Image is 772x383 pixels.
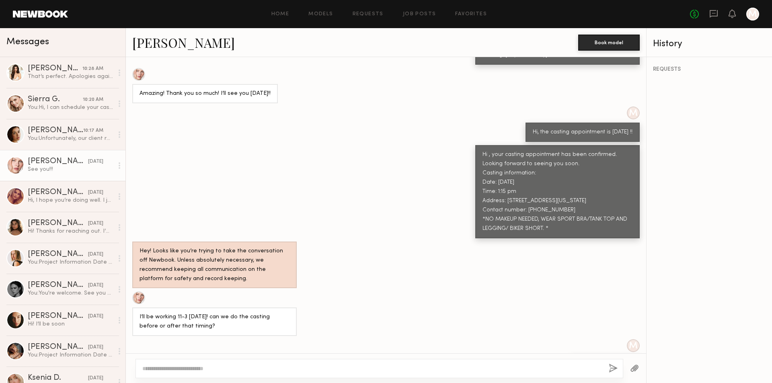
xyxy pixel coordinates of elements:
a: Home [271,12,289,17]
div: That’s perfect. Apologies again for the inconvenience, see you [DATE]! [28,73,113,80]
div: Hi, the casting appointment is [DATE] !! [533,128,632,137]
button: Book model [578,35,640,51]
div: You: You're welcome. See you next week!! Thank you [28,289,113,297]
div: Sierra G. [28,96,83,104]
span: Messages [6,37,49,47]
div: [DATE] [88,251,103,258]
a: M [746,8,759,20]
div: Hi, I hope you’re doing well. I just wanted to follow up and ask if you have any update for me re... [28,197,113,204]
a: Job Posts [403,12,436,17]
div: Hi! Thanks for reaching out. I’m potentially interested. Would you let me know the date of the sh... [28,227,113,235]
div: [DATE] [88,282,103,289]
div: Hi! I’ll be soon [28,320,113,328]
div: [PERSON_NAME] [28,158,88,166]
div: Amazing! Thank you so much! I’ll see you [DATE]!! [140,89,271,98]
div: [DATE] [88,375,103,382]
div: [PERSON_NAME] [28,250,88,258]
div: [PERSON_NAME] [28,188,88,197]
a: Models [308,12,333,17]
a: [PERSON_NAME] [132,34,235,51]
div: You: Hi, I can schedule your casting at 3:30 pm [28,104,113,111]
a: Book model [578,39,640,45]
div: [PERSON_NAME] [28,127,83,135]
div: [PERSON_NAME] [28,219,88,227]
div: [PERSON_NAME] [28,281,88,289]
div: I’ll be working 11-3 [DATE]! can we do the casting before or after that timing? [140,313,289,331]
div: [DATE] [88,313,103,320]
div: [DATE] [88,158,103,166]
a: Requests [353,12,384,17]
div: Ksenia D. [28,374,88,382]
div: You: Unfortunately, our client requires in-person casting. [28,135,113,142]
a: Favorites [455,12,487,17]
div: 10:17 AM [83,127,103,135]
div: Hey! Looks like you’re trying to take the conversation off Newbook. Unless absolutely necessary, ... [140,247,289,284]
div: [PERSON_NAME] [28,65,82,73]
div: You: Project Information Date & Time: [ September] Location: [ [GEOGRAPHIC_DATA]] Duration: [ App... [28,351,113,359]
div: [PERSON_NAME] [28,312,88,320]
div: [DATE] [88,189,103,197]
div: 10:20 AM [83,96,103,104]
div: Hi , your casting appointment has been confirmed. Looking forward to seeing you soon. Casting inf... [482,150,632,233]
div: 10:28 AM [82,65,103,73]
div: [PERSON_NAME] [28,343,88,351]
div: REQUESTS [653,67,766,72]
div: [DATE] [88,220,103,227]
div: History [653,39,766,49]
div: [DATE] [88,344,103,351]
div: You: Project Information Date & Time: [ September] Location: [ [GEOGRAPHIC_DATA]] Duration: [ App... [28,258,113,266]
div: See you!!! [28,166,113,173]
